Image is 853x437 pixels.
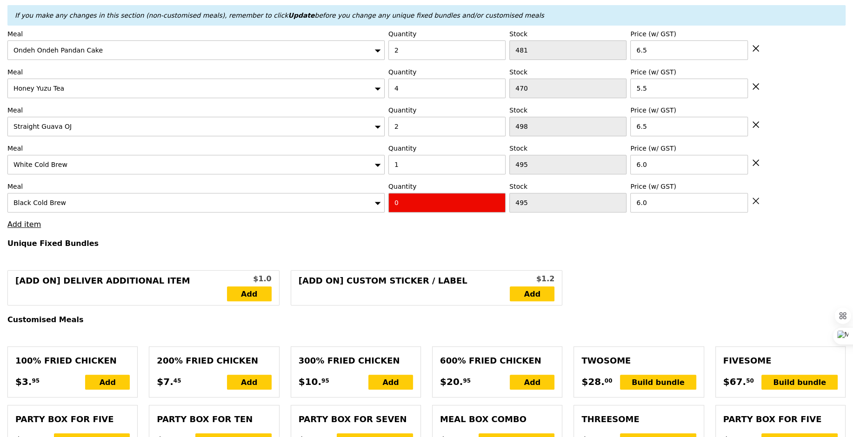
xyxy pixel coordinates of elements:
[13,85,64,92] span: Honey Yuzu Tea
[440,413,554,426] div: Meal Box Combo
[15,413,130,426] div: Party Box for Five
[157,375,173,389] span: $7.
[227,286,272,301] a: Add
[299,413,413,426] div: Party Box for Seven
[13,123,72,130] span: Straight Guava OJ
[299,274,510,301] div: [Add on] Custom Sticker / Label
[509,106,626,115] label: Stock
[13,199,66,206] span: Black Cold Brew
[388,106,506,115] label: Quantity
[7,315,846,324] h4: Customised Meals
[723,413,838,426] div: Party Box for Five
[7,144,385,153] label: Meal
[581,413,696,426] div: Threesome
[440,354,554,367] div: 600% Fried Chicken
[388,182,506,191] label: Quantity
[157,413,271,426] div: Party Box for Ten
[173,377,181,384] span: 45
[509,67,626,77] label: Stock
[510,375,554,390] div: Add
[227,375,272,390] div: Add
[7,29,385,39] label: Meal
[299,354,413,367] div: 300% Fried Chicken
[620,375,696,390] div: Build bundle
[761,375,838,390] div: Build bundle
[32,377,40,384] span: 95
[581,354,696,367] div: Twosome
[723,354,838,367] div: Fivesome
[510,286,554,301] a: Add
[13,161,67,168] span: White Cold Brew
[157,354,271,367] div: 200% Fried Chicken
[368,375,413,390] div: Add
[7,239,846,248] h4: Unique Fixed Bundles
[581,375,604,389] span: $28.
[388,67,506,77] label: Quantity
[7,67,385,77] label: Meal
[630,29,747,39] label: Price (w/ GST)
[510,273,554,285] div: $1.2
[388,144,506,153] label: Quantity
[15,354,130,367] div: 100% Fried Chicken
[7,220,41,229] a: Add item
[463,377,471,384] span: 95
[440,375,463,389] span: $20.
[509,182,626,191] label: Stock
[509,144,626,153] label: Stock
[630,144,747,153] label: Price (w/ GST)
[227,273,272,285] div: $1.0
[630,67,747,77] label: Price (w/ GST)
[85,375,130,390] div: Add
[15,274,227,301] div: [Add on] Deliver Additional Item
[13,46,103,54] span: Ondeh Ondeh Pandan Cake
[15,12,544,19] em: If you make any changes in this section (non-customised meals), remember to click before you chan...
[7,106,385,115] label: Meal
[630,106,747,115] label: Price (w/ GST)
[605,377,613,384] span: 00
[7,182,385,191] label: Meal
[630,182,747,191] label: Price (w/ GST)
[509,29,626,39] label: Stock
[321,377,329,384] span: 95
[746,377,754,384] span: 50
[15,375,32,389] span: $3.
[388,29,506,39] label: Quantity
[723,375,746,389] span: $67.
[299,375,321,389] span: $10.
[288,12,314,19] b: Update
